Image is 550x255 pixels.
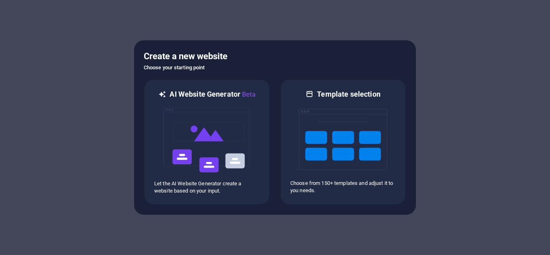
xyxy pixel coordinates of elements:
[144,63,406,73] h6: Choose your starting point
[144,50,406,63] h5: Create a new website
[144,79,270,205] div: AI Website GeneratorBetaaiLet the AI Website Generator create a website based on your input.
[280,79,406,205] div: Template selectionChoose from 150+ templates and adjust it to you needs.
[170,89,255,100] h6: AI Website Generator
[154,180,260,195] p: Let the AI Website Generator create a website based on your input.
[163,100,251,180] img: ai
[317,89,380,99] h6: Template selection
[240,91,256,98] span: Beta
[290,180,396,194] p: Choose from 150+ templates and adjust it to you needs.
